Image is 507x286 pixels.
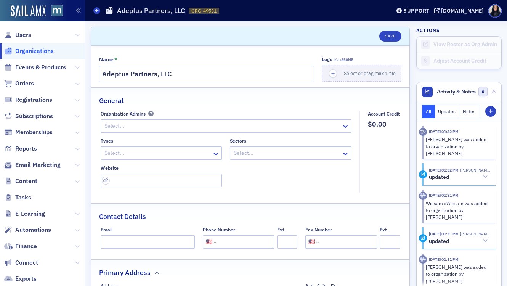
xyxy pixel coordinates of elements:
span: Justin Chase [459,167,491,173]
a: Orders [4,79,34,88]
span: Exports [15,275,37,283]
span: E-Learning [15,210,45,218]
button: updated [429,237,491,245]
div: Wiesam xWiesam was added to organization by [PERSON_NAME] [426,200,491,221]
a: Events & Products [4,63,66,72]
span: Users [15,31,31,39]
a: Users [4,31,31,39]
h4: Actions [416,27,440,34]
span: Events & Products [15,63,66,72]
span: ORG-49531 [191,8,217,14]
abbr: This field is required [114,56,117,63]
a: Adjust Account Credit [417,53,501,69]
time: 4/22/2025 01:32 PM [429,167,459,173]
span: Reports [15,145,37,153]
span: Content [15,177,37,185]
div: Activity [419,128,427,136]
div: 🇺🇸 [308,238,315,246]
button: [DOMAIN_NAME] [434,8,486,13]
span: Tasks [15,193,31,202]
div: Email [101,227,113,233]
h2: Contact Details [99,212,146,222]
button: Save [379,31,401,42]
img: SailAMX [11,5,46,18]
img: SailAMX [51,5,63,17]
span: 0 [478,87,488,96]
button: Select or drag max 1 file [322,65,401,82]
div: Name [99,56,114,63]
span: Memberships [15,128,53,137]
a: Automations [4,226,51,234]
div: [PERSON_NAME] was added to organization by [PERSON_NAME] [426,136,491,157]
span: Automations [15,226,51,234]
a: View Homepage [46,5,63,18]
h5: updated [429,238,449,245]
button: Notes [459,105,479,118]
time: 4/22/2025 01:31 PM [429,193,459,198]
a: Tasks [4,193,31,202]
button: Updates [435,105,460,118]
span: Connect [15,259,38,267]
span: Finance [15,242,37,251]
span: Subscriptions [15,112,53,121]
div: Fax Number [305,227,332,233]
span: $0.00 [368,119,400,129]
h2: Primary Address [99,268,151,278]
div: Update [419,234,427,242]
h5: updated [429,174,449,181]
h2: General [99,96,124,106]
div: [DOMAIN_NAME] [441,7,484,14]
button: updated [429,173,491,181]
span: Profile [488,4,502,18]
a: Exports [4,275,37,283]
time: 4/22/2025 01:32 PM [429,129,459,134]
time: 4/22/2025 01:31 PM [429,231,459,236]
div: [PERSON_NAME] was added to organization by [PERSON_NAME] [426,264,491,284]
div: Ext. [277,227,286,233]
a: E-Learning [4,210,45,218]
div: Activity [419,255,427,264]
time: 4/22/2025 01:11 PM [429,257,459,262]
a: Content [4,177,37,185]
span: Organizations [15,47,54,55]
span: Select or drag max 1 file [344,70,396,76]
a: Memberships [4,128,53,137]
h1: Adeptus Partners, LLC [117,6,185,15]
div: Ext. [380,227,388,233]
span: 250MB [341,57,353,62]
a: Organizations [4,47,54,55]
span: Registrations [15,96,52,104]
div: 🇺🇸 [206,238,212,246]
span: Activity & Notes [437,88,476,96]
div: Activity [419,192,427,200]
span: Max [334,57,353,62]
a: Reports [4,145,37,153]
span: Justin Chase [459,231,491,236]
div: Sectors [230,138,246,144]
a: Subscriptions [4,112,53,121]
div: Account Credit [368,111,400,117]
div: Support [403,7,430,14]
div: Logo [322,56,332,62]
a: Connect [4,259,38,267]
span: Email Marketing [15,161,61,169]
div: Update [419,170,427,178]
span: Orders [15,79,34,88]
div: Website [101,165,119,171]
div: Types [101,138,113,144]
button: All [422,105,435,118]
a: Finance [4,242,37,251]
div: Phone Number [203,227,235,233]
a: Registrations [4,96,52,104]
div: Adjust Account Credit [433,58,497,64]
div: Organization Admins [101,111,146,117]
a: Email Marketing [4,161,61,169]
